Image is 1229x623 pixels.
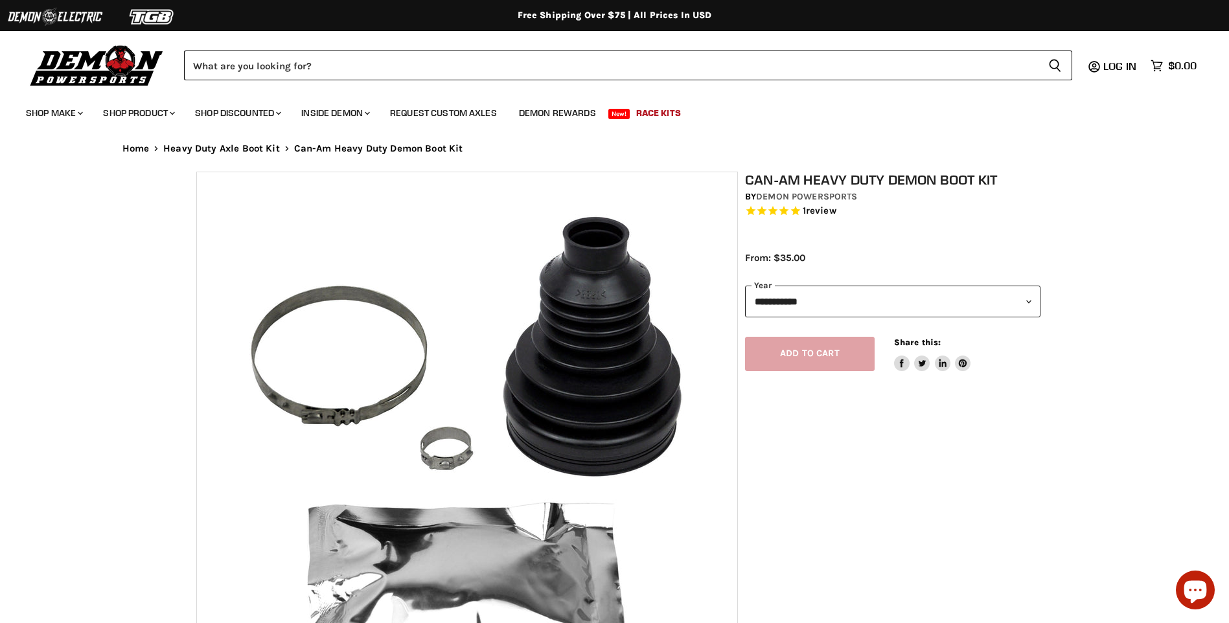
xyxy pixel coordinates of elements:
[745,252,805,264] span: From: $35.00
[1097,60,1144,72] a: Log in
[745,286,1040,317] select: year
[6,5,104,29] img: Demon Electric Logo 2
[756,191,857,202] a: Demon Powersports
[1168,60,1197,72] span: $0.00
[803,205,836,216] span: 1 reviews
[509,100,606,126] a: Demon Rewards
[16,100,91,126] a: Shop Make
[894,337,941,347] span: Share this:
[97,143,1133,154] nav: Breadcrumbs
[1103,60,1136,73] span: Log in
[16,95,1193,126] ul: Main menu
[608,109,630,119] span: New!
[745,172,1040,188] h1: Can-Am Heavy Duty Demon Boot Kit
[26,42,168,88] img: Demon Powersports
[1144,56,1203,75] a: $0.00
[380,100,507,126] a: Request Custom Axles
[1038,51,1072,80] button: Search
[294,143,463,154] span: Can-Am Heavy Duty Demon Boot Kit
[93,100,183,126] a: Shop Product
[104,5,201,29] img: TGB Logo 2
[185,100,289,126] a: Shop Discounted
[292,100,378,126] a: Inside Demon
[184,51,1038,80] input: Search
[97,10,1133,21] div: Free Shipping Over $75 | All Prices In USD
[806,205,836,216] span: review
[626,100,691,126] a: Race Kits
[122,143,150,154] a: Home
[163,143,280,154] a: Heavy Duty Axle Boot Kit
[184,51,1072,80] form: Product
[745,190,1040,204] div: by
[894,337,971,371] aside: Share this:
[1172,571,1219,613] inbox-online-store-chat: Shopify online store chat
[745,205,1040,218] span: Rated 5.0 out of 5 stars 1 reviews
